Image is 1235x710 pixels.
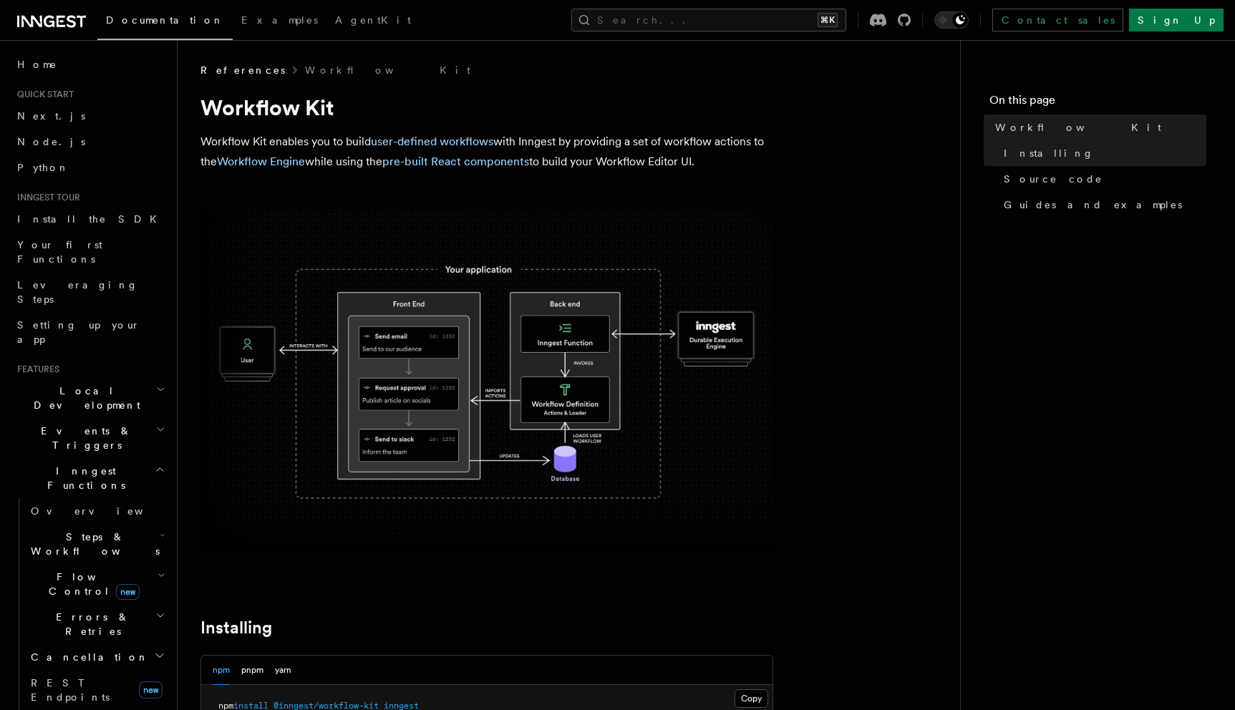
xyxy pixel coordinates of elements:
[25,524,168,564] button: Steps & Workflows
[139,681,163,699] span: new
[17,136,85,147] span: Node.js
[571,9,846,31] button: Search...⌘K
[11,232,168,272] a: Your first Functions
[11,155,168,180] a: Python
[1004,172,1103,186] span: Source code
[11,272,168,312] a: Leveraging Steps
[241,656,263,685] button: pnpm
[25,530,160,558] span: Steps & Workflows
[995,120,1161,135] span: Workflow Kit
[25,498,168,524] a: Overview
[934,11,969,29] button: Toggle dark mode
[25,670,168,710] a: REST Endpointsnew
[998,192,1206,218] a: Guides and examples
[989,92,1206,115] h4: On this page
[998,140,1206,166] a: Installing
[371,135,493,148] a: user-defined workflows
[989,115,1206,140] a: Workflow Kit
[11,424,156,452] span: Events & Triggers
[11,378,168,418] button: Local Development
[25,604,168,644] button: Errors & Retries
[25,564,168,604] button: Flow Controlnew
[11,364,59,375] span: Features
[200,132,773,172] p: Workflow Kit enables you to build with Inngest by providing a set of workflow actions to the whil...
[31,677,110,703] span: REST Endpoints
[1129,9,1224,31] a: Sign Up
[25,610,155,638] span: Errors & Retries
[11,103,168,129] a: Next.js
[25,570,158,598] span: Flow Control
[17,279,138,305] span: Leveraging Steps
[1004,146,1094,160] span: Installing
[11,52,168,77] a: Home
[11,129,168,155] a: Node.js
[11,206,168,232] a: Install the SDK
[275,656,291,685] button: yarn
[17,319,140,345] span: Setting up your app
[998,166,1206,192] a: Source code
[1004,198,1182,212] span: Guides and examples
[11,312,168,352] a: Setting up your app
[97,4,233,40] a: Documentation
[200,63,285,77] span: References
[17,213,165,225] span: Install the SDK
[25,650,149,664] span: Cancellation
[241,14,318,26] span: Examples
[200,94,773,120] h1: Workflow Kit
[305,63,470,77] a: Workflow Kit
[106,14,224,26] span: Documentation
[735,689,768,708] button: Copy
[335,14,411,26] span: AgentKit
[11,418,168,458] button: Events & Triggers
[11,384,156,412] span: Local Development
[17,110,85,122] span: Next.js
[11,89,74,100] span: Quick start
[818,13,838,27] kbd: ⌘K
[25,644,168,670] button: Cancellation
[382,155,529,168] a: pre-built React components
[17,57,57,72] span: Home
[992,9,1123,31] a: Contact sales
[11,458,168,498] button: Inngest Functions
[17,239,102,265] span: Your first Functions
[217,155,305,168] a: Workflow Engine
[17,162,69,173] span: Python
[11,464,155,492] span: Inngest Functions
[11,192,80,203] span: Inngest tour
[200,618,272,638] a: Installing
[213,656,230,685] button: npm
[116,584,140,600] span: new
[200,209,773,552] img: The Workflow Kit provides a Workflow Engine to compose workflow actions on the back end and a set...
[233,4,326,39] a: Examples
[31,505,178,517] span: Overview
[326,4,420,39] a: AgentKit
